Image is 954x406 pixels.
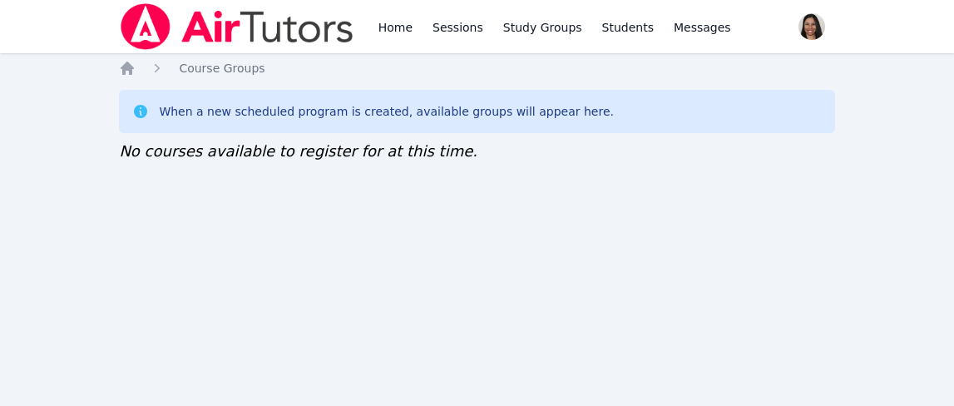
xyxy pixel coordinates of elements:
span: Messages [674,19,731,36]
nav: Breadcrumb [119,60,834,77]
a: Course Groups [179,60,264,77]
div: When a new scheduled program is created, available groups will appear here. [159,103,614,120]
span: Course Groups [179,62,264,75]
span: No courses available to register for at this time. [119,142,477,160]
img: Air Tutors [119,3,354,50]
